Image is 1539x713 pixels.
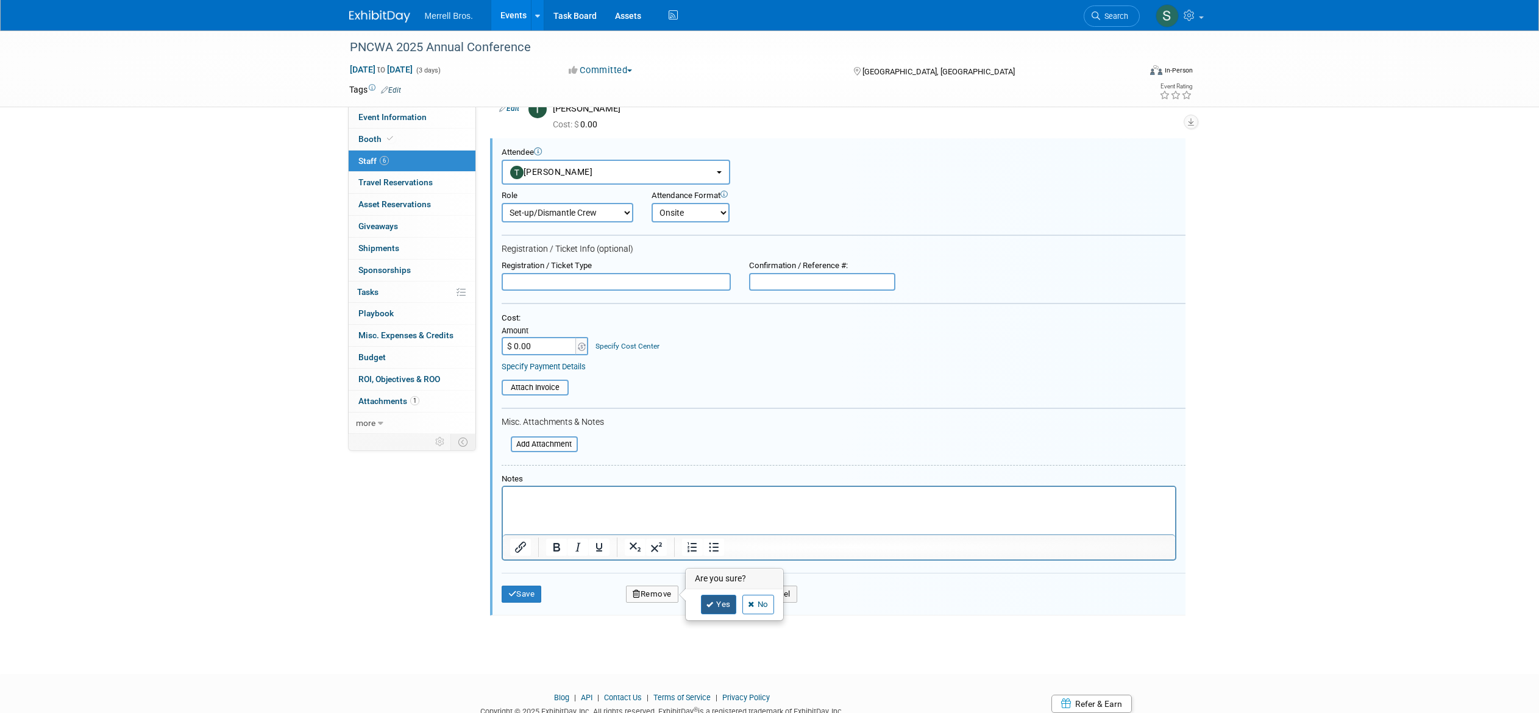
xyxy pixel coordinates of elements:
[553,103,1176,115] div: [PERSON_NAME]
[349,129,475,150] a: Booth
[749,261,895,271] div: Confirmation / Reference #:
[349,282,475,303] a: Tasks
[358,243,399,253] span: Shipments
[682,539,703,556] button: Numbered list
[703,539,724,556] button: Bullet list
[502,147,1185,158] div: Attendee
[349,347,475,368] a: Budget
[502,160,730,185] button: [PERSON_NAME]
[694,706,698,713] sup: ®
[742,595,774,614] a: No
[502,244,1185,255] div: Registration / Ticket Info (optional)
[358,199,431,209] span: Asset Reservations
[349,107,475,128] a: Event Information
[553,119,580,129] span: Cost: $
[502,261,731,271] div: Registration / Ticket Type
[349,194,475,215] a: Asset Reservations
[644,693,652,702] span: |
[625,539,645,556] button: Subscript
[510,539,531,556] button: Insert/edit link
[358,396,419,406] span: Attachments
[862,67,1015,76] span: [GEOGRAPHIC_DATA], [GEOGRAPHIC_DATA]
[358,221,398,231] span: Giveaways
[349,325,475,346] a: Misc. Expenses & Credits
[349,303,475,324] a: Playbook
[358,134,396,144] span: Booth
[503,487,1175,534] iframe: Rich Text Area
[502,191,633,201] div: Role
[564,64,637,77] button: Committed
[358,177,433,187] span: Travel Reservations
[375,65,387,74] span: to
[553,119,602,129] span: 0.00
[425,11,473,21] span: Merrell Bros.
[502,586,542,603] button: Save
[358,352,386,362] span: Budget
[1051,695,1132,713] a: Refer & Earn
[701,595,736,614] a: Yes
[1156,4,1179,27] img: Shannon Kennedy
[604,693,642,702] a: Contact Us
[595,342,659,350] a: Specify Cost Center
[686,569,783,589] h3: Are you sure?
[410,396,419,405] span: 1
[546,539,567,556] button: Bold
[1150,65,1162,75] img: Format-Inperson.png
[381,86,401,94] a: Edit
[358,156,389,166] span: Staff
[358,374,440,384] span: ROI, Objectives & ROO
[653,693,711,702] a: Terms of Service
[346,37,1121,59] div: PNCWA 2025 Annual Conference
[358,265,411,275] span: Sponsorships
[349,413,475,434] a: more
[415,66,441,74] span: (3 days)
[652,191,809,201] div: Attendance Format
[357,287,379,297] span: Tasks
[358,308,394,318] span: Playbook
[349,369,475,390] a: ROI, Objectives & ROO
[594,693,602,702] span: |
[1100,12,1128,21] span: Search
[502,313,1185,324] div: Cost:
[554,693,569,702] a: Blog
[571,693,579,702] span: |
[349,10,410,23] img: ExhibitDay
[349,391,475,412] a: Attachments1
[499,104,519,113] a: Edit
[380,156,389,165] span: 6
[510,167,593,177] span: [PERSON_NAME]
[1068,63,1193,82] div: Event Format
[349,172,475,193] a: Travel Reservations
[1159,83,1192,90] div: Event Rating
[722,693,770,702] a: Privacy Policy
[450,434,475,450] td: Toggle Event Tabs
[349,238,475,259] a: Shipments
[502,417,1185,428] div: Misc. Attachments & Notes
[713,693,720,702] span: |
[387,135,393,142] i: Booth reservation complete
[1084,5,1140,27] a: Search
[528,100,547,118] img: T.jpg
[356,418,375,428] span: more
[502,326,590,337] div: Amount
[349,83,401,96] td: Tags
[349,64,413,75] span: [DATE] [DATE]
[349,151,475,172] a: Staff6
[646,539,667,556] button: Superscript
[349,216,475,237] a: Giveaways
[567,539,588,556] button: Italic
[430,434,451,450] td: Personalize Event Tab Strip
[581,693,592,702] a: API
[589,539,610,556] button: Underline
[1164,66,1193,75] div: In-Person
[626,586,678,603] button: Remove
[358,330,453,340] span: Misc. Expenses & Credits
[358,112,427,122] span: Event Information
[502,474,1176,484] div: Notes
[349,260,475,281] a: Sponsorships
[502,362,586,371] a: Specify Payment Details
